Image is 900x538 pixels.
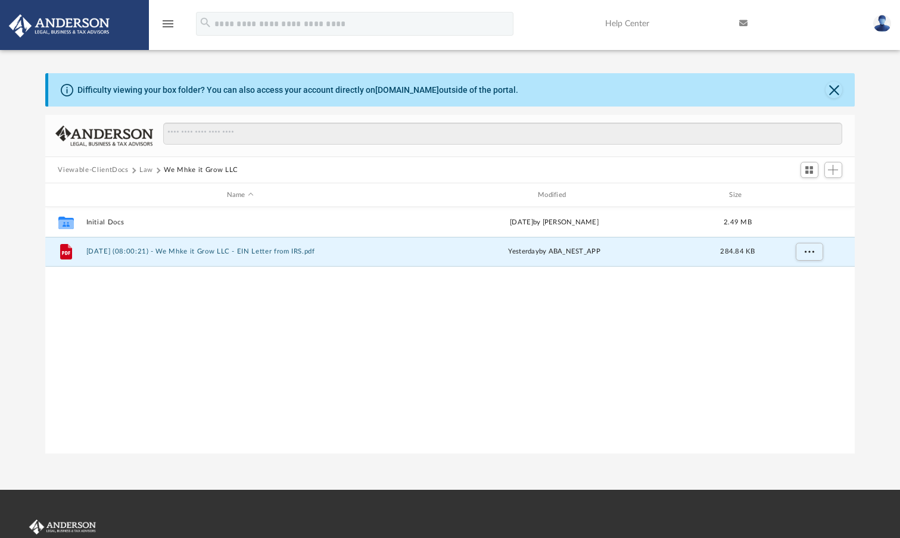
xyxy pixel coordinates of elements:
[824,162,842,179] button: Add
[714,190,761,201] div: Size
[86,248,394,255] button: [DATE] (08:00:21) - We Mhke it Grow LLC - EIN Letter from IRS.pdf
[400,190,709,201] div: Modified
[400,246,708,257] div: by ABA_NEST_APP
[27,520,98,535] img: Anderson Advisors Platinum Portal
[5,14,113,37] img: Anderson Advisors Platinum Portal
[795,243,823,261] button: More options
[58,165,128,176] button: Viewable-ClientDocs
[767,190,850,201] div: id
[50,190,80,201] div: id
[161,17,175,31] i: menu
[873,15,891,32] img: User Pic
[400,217,708,228] div: [DATE] by [PERSON_NAME]
[139,165,153,176] button: Law
[163,123,842,145] input: Search files and folders
[801,162,818,179] button: Switch to Grid View
[826,82,842,98] button: Close
[161,23,175,31] a: menu
[720,248,755,255] span: 284.84 KB
[724,219,752,226] span: 2.49 MB
[199,16,212,29] i: search
[86,218,394,226] button: Initial Docs
[45,207,855,454] div: grid
[164,165,238,176] button: We Mhke it Grow LLC
[508,248,538,255] span: yesterday
[375,85,439,95] a: [DOMAIN_NAME]
[77,84,518,96] div: Difficulty viewing your box folder? You can also access your account directly on outside of the p...
[85,190,394,201] div: Name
